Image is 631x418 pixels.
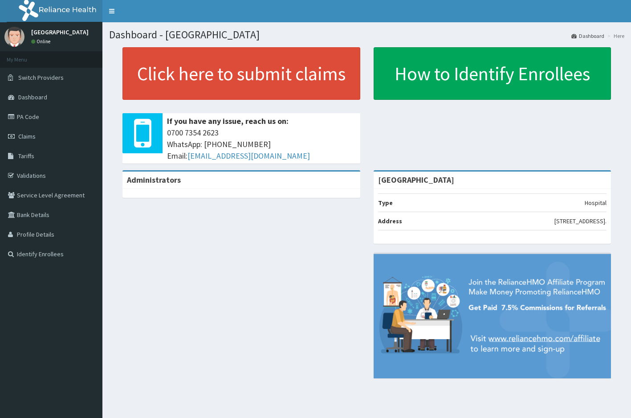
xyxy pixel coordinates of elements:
[31,29,89,35] p: [GEOGRAPHIC_DATA]
[554,217,607,225] p: [STREET_ADDRESS].
[122,47,360,100] a: Click here to submit claims
[18,152,34,160] span: Tariffs
[374,47,611,100] a: How to Identify Enrollees
[18,93,47,101] span: Dashboard
[167,116,289,126] b: If you have any issue, reach us on:
[374,254,611,378] img: provider-team-banner.png
[585,198,607,207] p: Hospital
[187,151,310,161] a: [EMAIL_ADDRESS][DOMAIN_NAME]
[378,217,402,225] b: Address
[167,127,356,161] span: 0700 7354 2623 WhatsApp: [PHONE_NUMBER] Email:
[18,132,36,140] span: Claims
[31,38,53,45] a: Online
[4,27,24,47] img: User Image
[378,199,393,207] b: Type
[18,74,64,82] span: Switch Providers
[127,175,181,185] b: Administrators
[571,32,604,40] a: Dashboard
[378,175,454,185] strong: [GEOGRAPHIC_DATA]
[109,29,624,41] h1: Dashboard - [GEOGRAPHIC_DATA]
[605,32,624,40] li: Here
